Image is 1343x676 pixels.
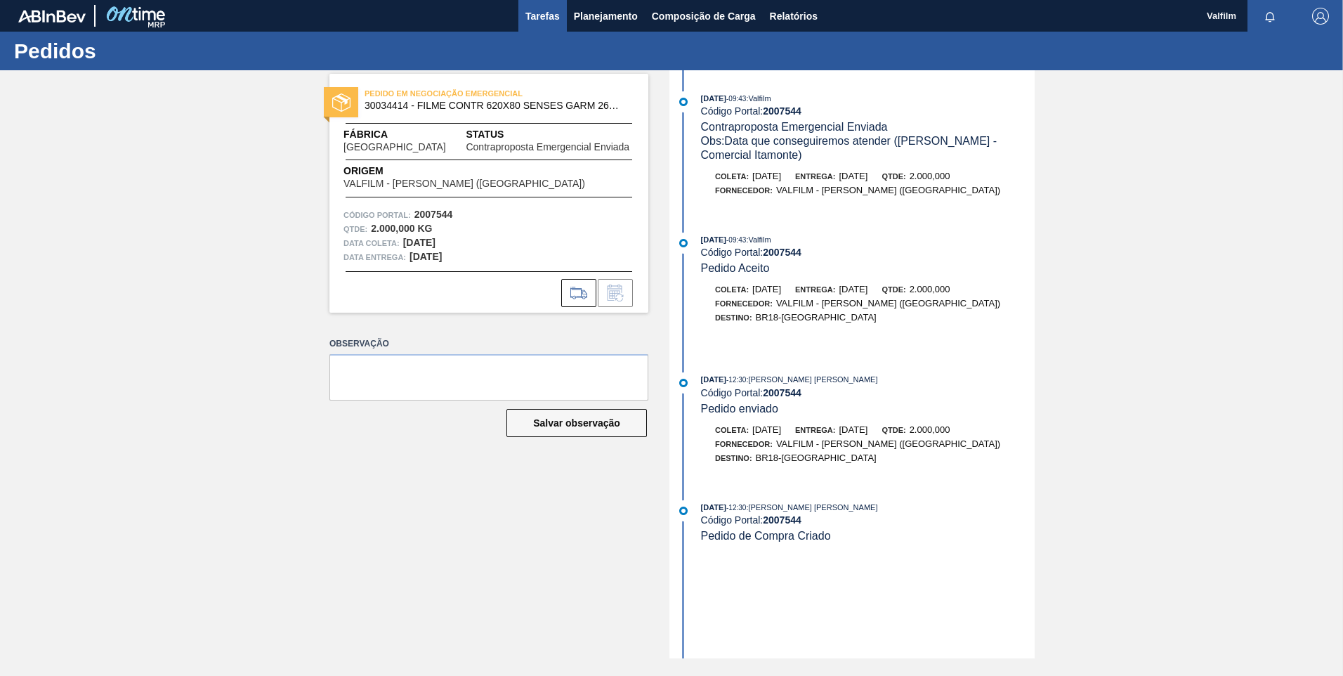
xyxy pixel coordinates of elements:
strong: 2007544 [763,387,801,398]
img: TNhmsLtSVTkK8tSr43FrP2fwEKptu5GPRR3wAAAABJRU5ErkJggg== [18,10,86,22]
span: Coleta: [715,172,749,181]
span: Entrega: [795,172,835,181]
span: Coleta: [715,426,749,434]
span: [DATE] [752,171,781,181]
strong: [DATE] [410,251,442,262]
span: : Valfilm [746,94,771,103]
span: Fábrica [343,127,466,142]
span: Fornecedor: [715,440,773,448]
span: [DATE] [752,424,781,435]
span: [DATE] [701,94,726,103]
span: : Valfilm [746,235,771,244]
span: Pedido enviado [701,403,778,415]
span: : [PERSON_NAME] [PERSON_NAME] [746,503,877,512]
span: Pedido de Compra Criado [701,530,831,542]
span: [DATE] [701,375,726,384]
img: atual [679,379,688,387]
span: [DATE] [701,503,726,512]
span: Data entrega: [343,250,406,264]
span: Status [466,127,634,142]
span: [DATE] [839,171,867,181]
span: [DATE] [839,424,867,435]
strong: [DATE] [403,237,435,248]
span: - 12:30 [726,504,746,512]
span: PEDIDO EM NEGOCIAÇÃO EMERGENCIAL [365,86,561,100]
span: Contraproposta Emergencial Enviada [701,121,888,133]
span: Destino: [715,313,752,322]
span: [GEOGRAPHIC_DATA] [343,142,446,152]
strong: 2007544 [414,209,453,220]
div: Informar alteração no pedido [598,279,633,307]
span: Fornecedor: [715,299,773,308]
div: Código Portal: [701,247,1035,258]
span: Fornecedor: [715,186,773,195]
strong: 2.000,000 KG [371,223,432,234]
img: atual [679,507,688,515]
span: VALFILM - [PERSON_NAME] ([GEOGRAPHIC_DATA]) [776,438,1000,449]
strong: 2007544 [763,514,801,526]
label: Observação [329,334,648,354]
span: Destino: [715,454,752,462]
span: Coleta: [715,285,749,294]
img: atual [679,239,688,247]
span: Origem [343,164,625,178]
span: Pedido Aceito [701,262,770,274]
span: Qtde : [343,222,367,236]
strong: 2007544 [763,247,801,258]
span: Contraproposta Emergencial Enviada [466,142,629,152]
span: Composição de Carga [652,8,756,25]
img: Logout [1312,8,1329,25]
span: - 12:30 [726,376,746,384]
div: Código Portal: [701,514,1035,526]
span: : [PERSON_NAME] [PERSON_NAME] [746,375,877,384]
h1: Pedidos [14,43,263,59]
span: 2.000,000 [910,284,950,294]
span: 2.000,000 [910,424,950,435]
span: [DATE] [701,235,726,244]
span: - 09:43 [726,95,746,103]
span: Data coleta: [343,236,400,250]
span: Relatórios [770,8,818,25]
span: BR18-[GEOGRAPHIC_DATA] [756,312,877,323]
strong: 2007544 [763,105,801,117]
span: Entrega: [795,285,835,294]
span: Tarefas [525,8,560,25]
span: Obs: Data que conseguiremos atender ([PERSON_NAME] - Comercial Itamonte) [701,135,1000,161]
button: Salvar observação [506,409,647,437]
span: VALFILM - [PERSON_NAME] ([GEOGRAPHIC_DATA]) [343,178,585,189]
span: VALFILM - [PERSON_NAME] ([GEOGRAPHIC_DATA]) [776,298,1000,308]
span: Planejamento [574,8,638,25]
img: atual [679,98,688,106]
div: Código Portal: [701,387,1035,398]
button: Notificações [1247,6,1292,26]
div: Ir para Composição de Carga [561,279,596,307]
span: [DATE] [839,284,867,294]
span: - 09:43 [726,236,746,244]
span: VALFILM - [PERSON_NAME] ([GEOGRAPHIC_DATA]) [776,185,1000,195]
div: Código Portal: [701,105,1035,117]
span: Qtde: [882,426,905,434]
span: 30034414 - FILME CONTR 620X80 SENSES GARM 269ML [365,100,620,111]
span: Qtde: [882,172,905,181]
img: status [332,93,351,112]
span: Qtde: [882,285,905,294]
span: Entrega: [795,426,835,434]
span: [DATE] [752,284,781,294]
span: Código Portal: [343,208,411,222]
span: 2.000,000 [910,171,950,181]
span: BR18-[GEOGRAPHIC_DATA] [756,453,877,463]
